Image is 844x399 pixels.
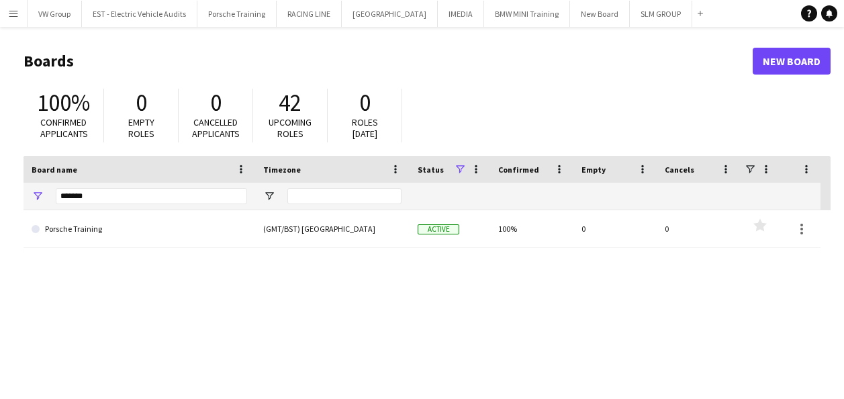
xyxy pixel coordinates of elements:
button: Open Filter Menu [263,190,275,202]
div: 0 [573,210,657,247]
div: 100% [490,210,573,247]
h1: Boards [24,51,753,71]
span: Board name [32,165,77,175]
div: 0 [657,210,740,247]
button: SLM GROUP [630,1,692,27]
button: EST - Electric Vehicle Audits [82,1,197,27]
span: Confirmed applicants [40,116,88,140]
button: IMEDIA [438,1,484,27]
button: Open Filter Menu [32,190,44,202]
button: RACING LINE [277,1,342,27]
span: Empty roles [128,116,154,140]
input: Board name Filter Input [56,188,247,204]
span: Cancelled applicants [192,116,240,140]
button: BMW MINI Training [484,1,570,27]
a: Porsche Training [32,210,247,248]
span: Timezone [263,165,301,175]
button: VW Group [28,1,82,27]
span: Upcoming roles [269,116,312,140]
span: Cancels [665,165,694,175]
span: Roles [DATE] [352,116,378,140]
div: (GMT/BST) [GEOGRAPHIC_DATA] [255,210,410,247]
span: 100% [37,88,90,118]
a: New Board [753,48,831,75]
span: 0 [136,88,147,118]
span: Empty [581,165,606,175]
span: Active [418,224,459,234]
span: 0 [359,88,371,118]
button: [GEOGRAPHIC_DATA] [342,1,438,27]
button: New Board [570,1,630,27]
input: Timezone Filter Input [287,188,402,204]
span: Confirmed [498,165,539,175]
span: 42 [279,88,301,118]
span: 0 [210,88,222,118]
button: Porsche Training [197,1,277,27]
span: Status [418,165,444,175]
